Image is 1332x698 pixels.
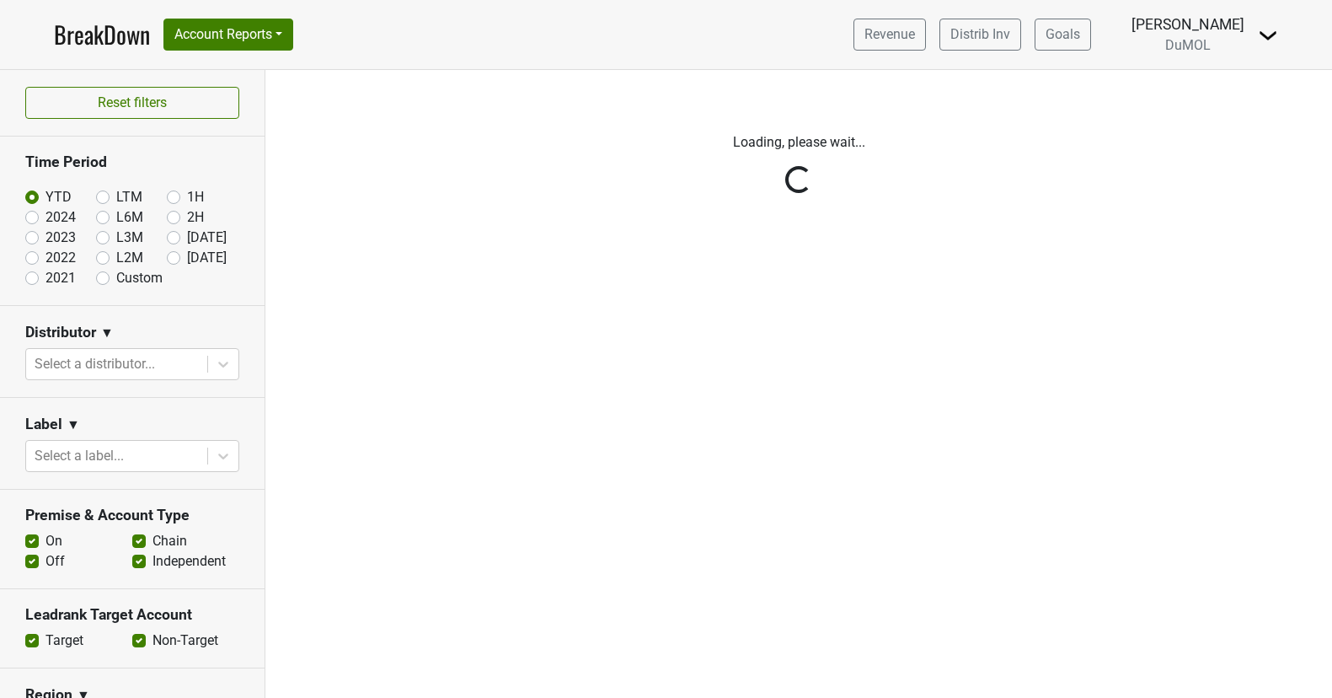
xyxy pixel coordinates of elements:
img: Dropdown Menu [1258,25,1278,46]
button: Account Reports [163,19,293,51]
a: Goals [1035,19,1091,51]
p: Loading, please wait... [331,132,1266,153]
div: [PERSON_NAME] [1131,13,1244,35]
a: Revenue [853,19,926,51]
span: DuMOL [1165,37,1211,53]
a: BreakDown [54,17,150,52]
a: Distrib Inv [939,19,1021,51]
